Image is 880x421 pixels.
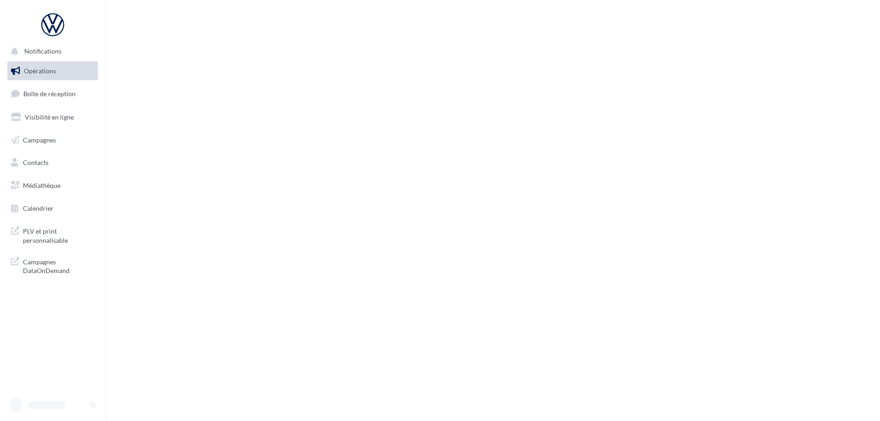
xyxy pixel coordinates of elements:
span: PLV et print personnalisable [23,225,94,245]
a: Visibilité en ligne [5,108,100,127]
a: Contacts [5,153,100,172]
span: Visibilité en ligne [25,113,74,121]
span: Médiathèque [23,181,60,189]
a: Médiathèque [5,176,100,195]
a: Opérations [5,61,100,81]
span: Notifications [24,48,61,55]
span: Campagnes DataOnDemand [23,256,94,275]
a: Calendrier [5,199,100,218]
span: Contacts [23,159,49,166]
span: Campagnes [23,136,56,143]
span: Opérations [24,67,56,75]
a: Boîte de réception [5,84,100,104]
a: Campagnes [5,131,100,150]
a: PLV et print personnalisable [5,221,100,248]
span: Boîte de réception [23,90,76,98]
span: Calendrier [23,204,54,212]
a: Campagnes DataOnDemand [5,252,100,279]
